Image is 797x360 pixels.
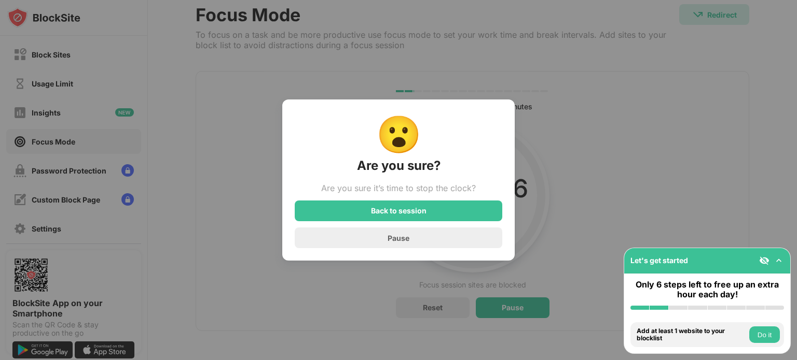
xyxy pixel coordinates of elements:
img: eye-not-visible.svg [759,255,769,266]
button: Do it [749,326,780,343]
div: Let's get started [630,256,688,265]
div: Back to session [371,207,427,215]
div: 😮 [376,112,421,156]
img: omni-setup-toggle.svg [774,255,784,266]
div: Only 6 steps left to free up an extra hour each day! [630,280,784,299]
div: Are you sure it’s time to stop the clock? [321,182,476,194]
div: Are you sure? [357,157,441,174]
div: Pause [388,234,409,242]
div: Add at least 1 website to your blocklist [637,327,747,342]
